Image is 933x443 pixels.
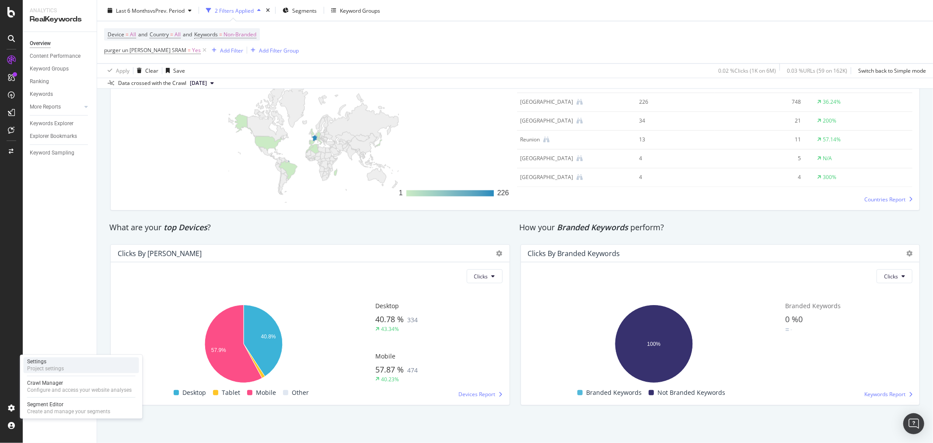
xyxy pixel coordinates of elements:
div: Ranking [30,77,49,86]
div: Add Filter [220,46,243,54]
div: Open Intercom Messenger [903,413,924,434]
button: Keyword Groups [328,4,384,18]
span: 57.87 % [375,364,404,375]
span: 40.78 % [375,314,404,324]
span: = [219,31,222,38]
a: Keywords [30,90,91,99]
span: Mobile [375,352,395,360]
span: Desktop [182,387,206,398]
span: Clicks [474,273,488,280]
span: Other [292,387,309,398]
span: = [170,31,173,38]
div: Explorer Bookmarks [30,132,77,141]
div: Save [173,67,185,74]
div: RealKeywords [30,14,90,25]
span: = [126,31,129,38]
div: 0.03 % URLs ( 59 on 162K ) [787,67,847,74]
div: Clicks by [PERSON_NAME] [118,249,202,258]
div: 200% [823,117,836,125]
div: Keywords Explorer [30,119,73,128]
div: Clear [145,67,158,74]
a: Crawl ManagerConfigure and access your website analyses [24,379,139,394]
span: Countries Report [864,196,905,203]
a: Segment EditorCreate and manage your segments [24,400,139,416]
div: 5 [718,155,801,163]
span: Segments [292,7,317,14]
a: Countries Report [864,196,912,203]
span: Branded Keywords [557,222,629,232]
text: 100% [647,341,660,347]
span: Non-Branded [224,28,256,41]
button: Apply [104,64,129,78]
div: - [791,326,793,333]
div: Add Filter Group [259,46,299,54]
span: Not Branded Keywords [657,387,725,398]
div: 43.34% [381,325,399,333]
div: Settings [27,358,64,365]
button: 2 Filters Applied [203,4,264,18]
span: 0 % [786,314,799,324]
div: Keywords [30,90,53,99]
div: Guadeloupe [521,174,573,182]
div: Create and manage your segments [27,408,110,415]
div: Keyword Groups [340,7,380,14]
div: How your perform? [520,222,921,233]
button: Clear [133,64,158,78]
button: Save [162,64,185,78]
span: Devices Report [459,390,496,398]
button: Clicks [877,269,912,283]
span: Country [150,31,169,38]
span: Device [108,31,124,38]
div: 34 [639,117,704,125]
button: [DATE] [186,78,217,89]
div: More Reports [30,102,61,112]
div: Apply [116,67,129,74]
span: Mobile [256,387,276,398]
a: Content Performance [30,52,91,61]
span: Yes [192,44,201,56]
div: A chart. [118,300,369,387]
span: 2025 Aug. 18th [190,80,207,88]
button: Segments [279,4,320,18]
div: 4 [718,174,801,182]
span: 0 [799,314,803,324]
span: Branded Keywords [586,387,642,398]
div: Overview [30,39,51,48]
button: Add Filter Group [247,45,299,56]
div: Keyword Groups [30,64,69,74]
text: 40.8% [261,334,276,340]
span: 334 [407,316,418,324]
div: Analytics [30,7,90,14]
button: Add Filter [208,45,243,56]
div: 13 [639,136,704,144]
div: 748 [718,98,801,106]
div: Configure and access your website analyses [27,387,132,394]
a: Overview [30,39,91,48]
div: Switch back to Simple mode [858,67,926,74]
div: 226 [639,98,704,106]
svg: A chart. [528,300,779,387]
a: More Reports [30,102,82,112]
div: Crawl Manager [27,380,132,387]
div: Keyword Sampling [30,148,74,158]
button: Clicks [467,269,503,283]
div: 1 [399,188,403,199]
div: 4 [639,155,704,163]
div: 21 [718,117,801,125]
span: All [130,28,136,41]
span: Desktop [375,302,399,310]
span: All [175,28,181,41]
span: Clicks [884,273,898,280]
div: 4 [639,174,704,182]
span: = [188,46,191,54]
a: Ranking [30,77,91,86]
div: 2 Filters Applied [215,7,254,14]
img: Equal [786,328,789,331]
span: top Devices [164,222,207,232]
span: Keywords [194,31,218,38]
div: N/A [823,155,832,163]
div: 40.23% [381,376,399,383]
a: Devices Report [459,390,503,398]
span: Tablet [222,387,240,398]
